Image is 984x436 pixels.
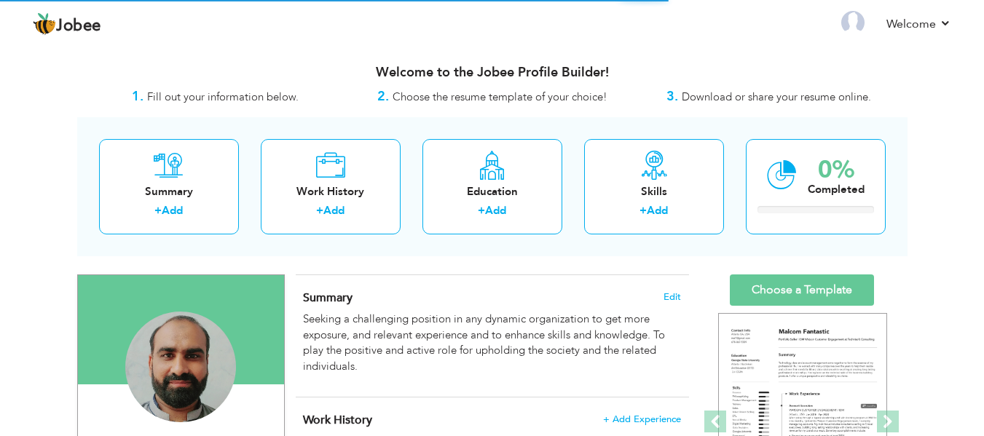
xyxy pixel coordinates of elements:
label: + [154,203,162,218]
div: Summary [111,184,227,199]
span: Download or share your resume online. [682,90,871,104]
a: Add [323,203,345,218]
h3: Welcome to the Jobee Profile Builder! [77,66,908,80]
div: Work History [272,184,389,199]
label: + [316,203,323,218]
h4: This helps to show the companies you have worked for. [303,413,680,427]
div: Education [434,184,551,199]
img: Parvaiz Ahmad Saqi [125,312,236,422]
a: Add [485,203,506,218]
div: Completed [808,182,865,197]
img: Profile Img [841,11,865,34]
strong: 1. [132,87,143,106]
a: Choose a Template [730,274,874,306]
a: Add [647,203,668,218]
a: Jobee [33,12,101,36]
span: Summary [303,290,353,306]
h4: Adding a summary is a quick and easy way to highlight your experience and interests. [303,290,680,305]
span: + Add Experience [603,414,681,424]
span: Jobee [56,18,101,34]
a: Add [162,203,183,218]
span: Fill out your information below. [147,90,299,104]
a: Welcome [886,15,951,33]
div: 0% [808,158,865,182]
p: Seeking a challenging position in any dynamic organization to get more exposure, and relevant exp... [303,312,680,374]
label: + [478,203,485,218]
label: + [639,203,647,218]
div: Skills [596,184,712,199]
strong: 3. [666,87,678,106]
strong: 2. [377,87,389,106]
span: Choose the resume template of your choice! [393,90,607,104]
img: jobee.io [33,12,56,36]
span: Work History [303,412,372,428]
span: Edit [664,292,681,302]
